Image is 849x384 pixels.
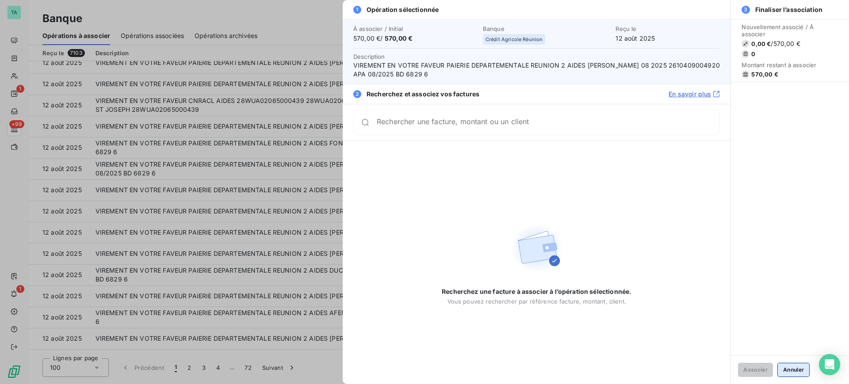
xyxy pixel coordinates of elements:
span: 2 [353,90,361,98]
input: placeholder [377,118,719,127]
button: Annuler [777,363,810,377]
span: 570,00 € / [353,34,478,43]
span: Montant restant à associer [742,61,838,68]
span: 570,00 € [385,34,413,42]
span: 3 [742,6,750,14]
span: Opération sélectionnée [367,5,439,14]
span: Crédit Agricole Réunion [486,37,543,42]
img: Empty state [509,220,565,277]
span: 0,00 € [751,40,771,47]
span: À associer / Initial [353,25,478,32]
span: Recherchez et associez vos factures [367,90,479,99]
span: 1 [353,6,361,14]
span: Description [353,53,385,60]
span: Finaliser l’association [755,5,822,14]
div: 12 août 2025 [616,25,720,43]
button: Associer [738,363,773,377]
div: Open Intercom Messenger [819,354,840,375]
span: 0 [751,50,755,57]
span: / 570,00 € [771,39,800,48]
span: Nouvellement associé / À associer [742,23,838,38]
span: Vous pouvez rechercher par référence facture, montant, client. [447,298,626,305]
span: VIREMENT EN VOTRE FAVEUR PAIERIE DEPARTEMENTALE REUNION 2 AIDES [PERSON_NAME] 08 2025 26104090049... [353,61,720,79]
span: Recherchez une facture à associer à l’opération sélectionnée. [442,287,631,296]
span: 570,00 € [751,71,778,78]
a: En savoir plus [669,90,720,99]
span: Banque [483,25,611,32]
span: Reçu le [616,25,720,32]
